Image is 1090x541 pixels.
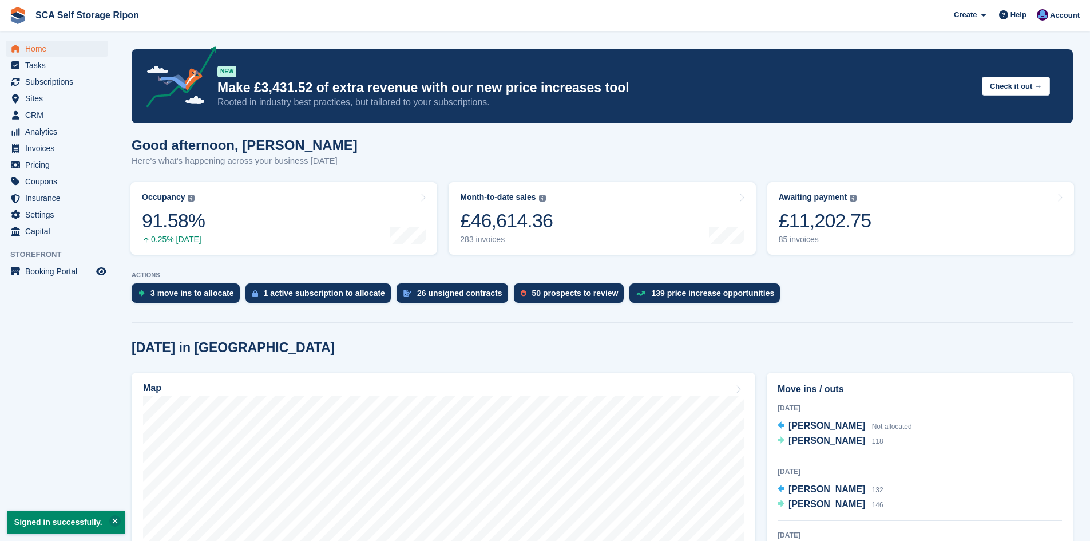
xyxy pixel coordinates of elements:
[521,290,526,297] img: prospect-51fa495bee0391a8d652442698ab0144808aea92771e9ea1ae160a38d050c398.svg
[6,190,108,206] a: menu
[252,290,258,297] img: active_subscription_to_allocate_icon-d502201f5373d7db506a760aba3b589e785aa758c864c3986d89f69b8ff3...
[6,107,108,123] a: menu
[10,249,114,260] span: Storefront
[25,157,94,173] span: Pricing
[31,6,144,25] a: SCA Self Storage Ripon
[25,41,94,57] span: Home
[137,46,217,112] img: price-adjustments-announcement-icon-8257ccfd72463d97f412b2fc003d46551f7dbcb40ab6d574587a9cd5c0d94...
[132,137,358,153] h1: Good afternoon, [PERSON_NAME]
[6,124,108,140] a: menu
[7,511,125,534] p: Signed in successfully.
[629,283,786,309] a: 139 price increase opportunities
[460,192,536,202] div: Month-to-date sales
[788,436,865,445] span: [PERSON_NAME]
[954,9,977,21] span: Create
[982,77,1050,96] button: Check it out →
[636,291,645,296] img: price_increase_opportunities-93ffe204e8149a01c8c9dc8f82e8f89637d9d84a8eef4429ea346261dce0b2c0.svg
[6,74,108,90] a: menu
[767,182,1074,255] a: Awaiting payment £11,202.75 85 invoices
[6,157,108,173] a: menu
[403,290,411,297] img: contract_signature_icon-13c848040528278c33f63329250d36e43548de30e8caae1d1a13099fd9432cc5.svg
[779,235,871,244] div: 85 invoices
[850,195,857,202] img: icon-info-grey-7440780725fd019a000dd9b08b2336e03edf1995a4989e88bcd33f0948082b44.svg
[6,90,108,106] a: menu
[6,41,108,57] a: menu
[6,223,108,239] a: menu
[217,66,236,77] div: NEW
[788,499,865,509] span: [PERSON_NAME]
[460,235,553,244] div: 283 invoices
[25,107,94,123] span: CRM
[872,486,883,494] span: 132
[245,283,397,309] a: 1 active subscription to allocate
[25,223,94,239] span: Capital
[788,421,865,431] span: [PERSON_NAME]
[460,209,553,232] div: £46,614.36
[514,283,630,309] a: 50 prospects to review
[1010,9,1026,21] span: Help
[132,271,1073,279] p: ACTIONS
[872,501,883,509] span: 146
[872,422,912,431] span: Not allocated
[1050,10,1080,21] span: Account
[142,192,185,202] div: Occupancy
[264,289,385,298] div: 1 active subscription to allocate
[142,235,205,244] div: 0.25% [DATE]
[132,340,335,356] h2: [DATE] in [GEOGRAPHIC_DATA]
[778,419,912,434] a: [PERSON_NAME] Not allocated
[788,484,865,494] span: [PERSON_NAME]
[138,290,145,297] img: move_ins_to_allocate_icon-fdf77a2bb77ea45bf5b3d319d69a93e2d87916cf1d5bf7949dd705db3b84f3ca.svg
[132,155,358,168] p: Here's what's happening across your business [DATE]
[779,209,871,232] div: £11,202.75
[217,96,973,109] p: Rooted in industry best practices, but tailored to your subscriptions.
[539,195,546,202] img: icon-info-grey-7440780725fd019a000dd9b08b2336e03edf1995a4989e88bcd33f0948082b44.svg
[6,263,108,279] a: menu
[6,207,108,223] a: menu
[25,207,94,223] span: Settings
[778,530,1062,540] div: [DATE]
[779,192,847,202] div: Awaiting payment
[142,209,205,232] div: 91.58%
[9,7,26,24] img: stora-icon-8386f47178a22dfd0bd8f6a31ec36ba5ce8667c1dd55bd0f319d3a0aa187defe.svg
[25,124,94,140] span: Analytics
[449,182,755,255] a: Month-to-date sales £46,614.36 283 invoices
[25,57,94,73] span: Tasks
[532,289,619,298] div: 50 prospects to review
[6,57,108,73] a: menu
[872,437,883,445] span: 118
[6,173,108,189] a: menu
[778,483,883,497] a: [PERSON_NAME] 132
[217,80,973,96] p: Make £3,431.52 of extra revenue with our new price increases tool
[778,497,883,512] a: [PERSON_NAME] 146
[778,403,1062,413] div: [DATE]
[143,383,161,393] h2: Map
[25,74,94,90] span: Subscriptions
[25,90,94,106] span: Sites
[130,182,437,255] a: Occupancy 91.58% 0.25% [DATE]
[778,467,1062,477] div: [DATE]
[25,173,94,189] span: Coupons
[25,190,94,206] span: Insurance
[188,195,195,202] img: icon-info-grey-7440780725fd019a000dd9b08b2336e03edf1995a4989e88bcd33f0948082b44.svg
[132,283,245,309] a: 3 move ins to allocate
[651,289,774,298] div: 139 price increase opportunities
[417,289,502,298] div: 26 unsigned contracts
[150,289,234,298] div: 3 move ins to allocate
[6,140,108,156] a: menu
[25,263,94,279] span: Booking Portal
[94,264,108,278] a: Preview store
[1037,9,1048,21] img: Sarah Race
[397,283,514,309] a: 26 unsigned contracts
[778,382,1062,396] h2: Move ins / outs
[778,434,883,449] a: [PERSON_NAME] 118
[25,140,94,156] span: Invoices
